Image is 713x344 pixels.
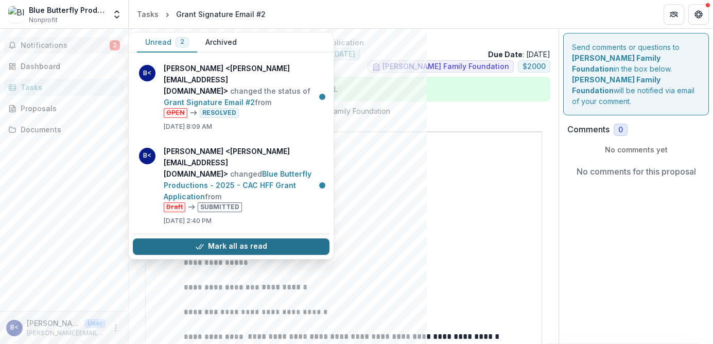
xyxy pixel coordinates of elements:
[4,79,124,96] a: Tasks
[110,322,122,334] button: More
[133,7,163,22] a: Tasks
[4,37,124,54] button: Notifications2
[176,9,266,20] div: Grant Signature Email #2
[21,41,110,50] span: Notifications
[137,37,550,48] p: Blue Butterfly Productions - 2025 - CAC HFF Grant Application
[21,103,116,114] div: Proposals
[4,121,124,138] a: Documents
[27,329,106,338] p: [PERSON_NAME][EMAIL_ADDRESS][DOMAIN_NAME]
[164,169,311,201] a: Blue Butterfly Productions - 2025 - CAC HFF Grant Application
[137,9,159,20] div: Tasks
[567,144,705,155] p: No comments yet
[164,146,323,212] p: changed from
[10,324,19,331] div: Brianna Larson <brianna@bluebutterflyproductions.org>
[4,58,124,75] a: Dashboard
[572,75,660,95] strong: [PERSON_NAME] Family Foundation
[523,62,546,71] span: $ 2000
[84,319,106,328] p: User
[618,126,623,134] span: 0
[563,33,709,115] div: Send comments or questions to in the box below. will be notified via email of your comment.
[133,7,270,22] nav: breadcrumb
[4,100,124,117] a: Proposals
[688,4,709,25] button: Get Help
[137,77,550,101] div: Task is completed! No further action needed.
[488,49,550,60] p: : [DATE]
[664,4,684,25] button: Partners
[488,50,523,59] strong: Due Date
[382,62,509,71] span: [PERSON_NAME] Family Foundation
[29,5,106,15] div: Blue Butterfly Productions
[164,63,323,118] p: changed the status of from
[577,165,696,178] p: No comments for this proposal
[137,32,197,53] button: Unread
[29,15,58,25] span: Nonprofit
[145,106,542,116] p: : [PERSON_NAME] from [PERSON_NAME] Family Foundation
[8,6,25,23] img: Blue Butterfly Productions
[567,125,610,134] h2: Comments
[180,38,184,45] span: 2
[21,61,116,72] div: Dashboard
[110,40,120,50] span: 2
[21,124,116,135] div: Documents
[21,82,116,93] div: Tasks
[197,32,245,53] button: Archived
[164,98,255,107] a: Grant Signature Email #2
[110,4,124,25] button: Open entity switcher
[572,54,660,73] strong: [PERSON_NAME] Family Foundation
[27,318,80,329] p: [PERSON_NAME] <[PERSON_NAME][EMAIL_ADDRESS][DOMAIN_NAME]>
[133,238,329,255] button: Mark all as read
